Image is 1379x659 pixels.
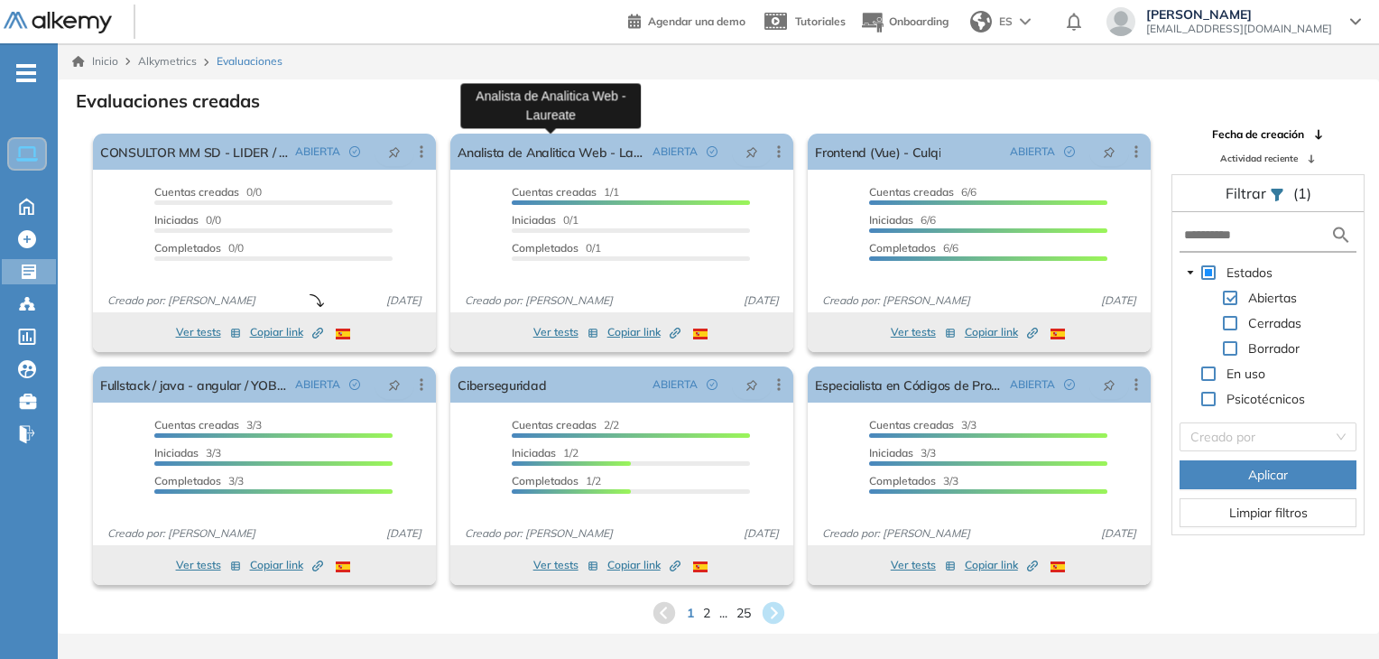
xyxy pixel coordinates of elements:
img: search icon [1330,224,1352,246]
span: 2/2 [512,418,619,432]
a: Especialista en Códigos de Proveedores y Clientes [815,367,1003,403]
span: pushpin [745,377,758,392]
button: Aplicar [1180,460,1356,489]
span: caret-down [1186,268,1195,277]
span: Completados [154,474,221,487]
span: Creado por: [PERSON_NAME] [100,292,263,309]
span: Creado por: [PERSON_NAME] [815,292,977,309]
a: Frontend (Vue) - Culqi [815,134,940,170]
span: 3/3 [869,446,936,459]
span: Abiertas [1245,287,1300,309]
a: Agendar una demo [628,9,745,31]
img: arrow [1020,18,1031,25]
span: 0/1 [512,241,601,255]
span: 0/0 [154,241,244,255]
button: Copiar link [965,321,1038,343]
span: Creado por: [PERSON_NAME] [815,525,977,542]
span: Cuentas creadas [512,418,597,432]
span: Copiar link [965,324,1038,340]
span: Copiar link [965,557,1038,573]
button: Ver tests [891,321,956,343]
span: 0/1 [512,213,578,227]
span: 6/6 [869,213,936,227]
span: 3/3 [869,418,976,432]
button: Copiar link [607,554,680,576]
span: 0/0 [154,185,262,199]
img: ESP [1050,562,1065,572]
span: pushpin [1103,144,1115,159]
span: Copiar link [607,557,680,573]
span: Tutoriales [795,14,846,28]
span: [PERSON_NAME] [1146,7,1332,22]
div: Analista de Analitica Web - Laureate [460,83,641,128]
span: Agendar una demo [648,14,745,28]
span: ABIERTA [1010,376,1055,393]
img: ESP [693,562,708,572]
span: check-circle [1064,146,1075,157]
button: pushpin [1089,370,1129,399]
span: Copiar link [607,324,680,340]
span: [DATE] [736,292,786,309]
span: check-circle [1064,379,1075,390]
span: Copiar link [250,324,323,340]
span: Copiar link [250,557,323,573]
span: 0/0 [154,213,221,227]
span: Borrador [1245,338,1303,359]
a: CONSULTOR MM SD - LIDER / IBM COLOMBIA [100,134,288,170]
button: pushpin [732,137,772,166]
a: Analista de Analitica Web - Laureate [458,134,645,170]
span: Abiertas [1248,290,1297,306]
span: 2 [703,604,710,623]
span: Cuentas creadas [154,185,239,199]
span: 1 [687,604,694,623]
span: check-circle [707,146,717,157]
span: [DATE] [1094,292,1143,309]
span: Creado por: [PERSON_NAME] [458,525,620,542]
span: Estados [1226,265,1273,281]
button: pushpin [732,370,772,399]
span: Iniciadas [512,446,556,459]
img: ESP [1050,329,1065,339]
span: [DATE] [379,525,429,542]
button: Ver tests [533,321,598,343]
span: Iniciadas [154,446,199,459]
button: Copiar link [965,554,1038,576]
span: 6/6 [869,185,976,199]
span: Cerradas [1245,312,1305,334]
span: Iniciadas [869,446,913,459]
button: Copiar link [250,321,323,343]
span: 1/1 [512,185,619,199]
a: Inicio [72,53,118,70]
button: Copiar link [250,554,323,576]
span: Psicotécnicos [1226,391,1305,407]
span: Completados [869,241,936,255]
button: pushpin [375,137,414,166]
img: world [970,11,992,32]
button: Ver tests [176,321,241,343]
img: ESP [336,562,350,572]
i: - [16,71,36,75]
span: Filtrar [1226,184,1270,202]
button: Ver tests [533,554,598,576]
button: Onboarding [860,3,949,42]
span: 3/3 [869,474,958,487]
span: Aplicar [1248,465,1288,485]
button: Limpiar filtros [1180,498,1356,527]
span: Completados [512,474,578,487]
span: check-circle [349,146,360,157]
span: Onboarding [889,14,949,28]
span: Borrador [1248,340,1300,357]
span: Iniciadas [512,213,556,227]
span: 1/2 [512,446,578,459]
span: (1) [1293,182,1311,204]
span: ... [719,604,727,623]
span: pushpin [388,144,401,159]
span: Alkymetrics [138,54,197,68]
span: Actividad reciente [1220,152,1298,165]
span: 3/3 [154,418,262,432]
span: check-circle [707,379,717,390]
button: Ver tests [891,554,956,576]
span: Evaluaciones [217,53,282,70]
span: [DATE] [1094,525,1143,542]
span: 6/6 [869,241,958,255]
